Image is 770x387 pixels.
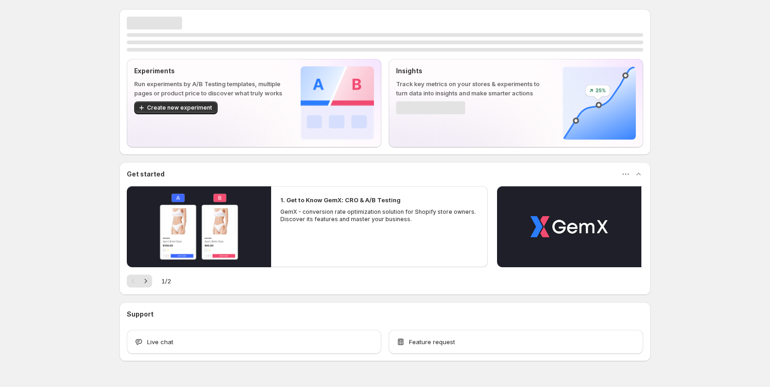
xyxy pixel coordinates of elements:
[396,66,548,76] p: Insights
[280,208,479,223] p: GemX - conversion rate optimization solution for Shopify store owners. Discover its features and ...
[134,101,218,114] button: Create new experiment
[147,104,212,111] span: Create new experiment
[497,186,641,267] button: Play video
[563,66,636,140] img: Insights
[127,275,152,287] nav: Pagination
[147,337,173,346] span: Live chat
[161,276,171,286] span: 1 / 2
[280,195,401,205] h2: 1. Get to Know GemX: CRO & A/B Testing
[409,337,455,346] span: Feature request
[127,186,271,267] button: Play video
[301,66,374,140] img: Experiments
[139,275,152,287] button: Next
[396,79,548,98] p: Track key metrics on your stores & experiments to turn data into insights and make smarter actions
[134,79,286,98] p: Run experiments by A/B Testing templates, multiple pages or product price to discover what truly ...
[127,310,154,319] h3: Support
[127,170,165,179] h3: Get started
[134,66,286,76] p: Experiments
